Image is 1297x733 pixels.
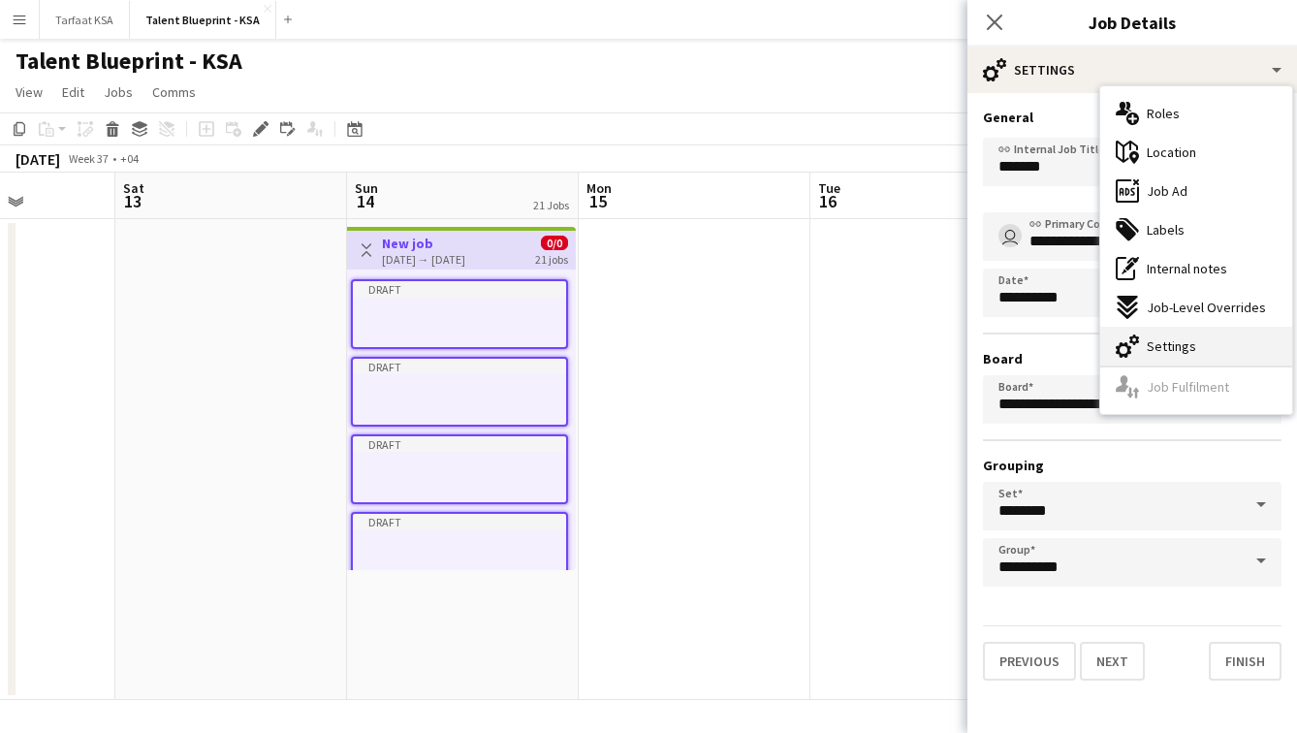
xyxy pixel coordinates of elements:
[983,350,1281,367] h3: Board
[54,80,92,105] a: Edit
[967,10,1297,35] h3: Job Details
[351,357,568,427] app-job-card: Draft
[353,281,566,297] div: Draft
[1147,337,1196,355] span: Settings
[64,151,112,166] span: Week 37
[120,151,139,166] div: +04
[541,236,568,250] span: 0/0
[352,190,378,212] span: 14
[983,457,1281,474] h3: Grouping
[1080,642,1145,681] button: Next
[1147,143,1196,161] span: Location
[818,179,840,197] span: Tue
[144,80,204,105] a: Comms
[1147,299,1266,316] span: Job-Level Overrides
[586,179,612,197] span: Mon
[16,83,43,101] span: View
[533,198,569,212] div: 21 Jobs
[983,109,1281,126] h3: General
[815,190,840,212] span: 16
[1147,260,1227,277] span: Internal notes
[62,83,84,101] span: Edit
[351,434,568,504] app-job-card: Draft
[584,190,612,212] span: 15
[1147,221,1185,239] span: Labels
[351,512,568,582] app-job-card: Draft
[130,1,276,39] button: Talent Blueprint - KSA
[355,179,378,197] span: Sun
[40,1,130,39] button: Tarfaat KSA
[535,250,568,267] div: 21 jobs
[1209,642,1281,681] button: Finish
[382,235,465,252] h3: New job
[16,47,242,76] h1: Talent Blueprint - KSA
[104,83,133,101] span: Jobs
[353,359,566,374] div: Draft
[1147,105,1180,122] span: Roles
[967,47,1297,93] div: Settings
[353,514,566,529] div: Draft
[152,83,196,101] span: Comms
[16,149,60,169] div: [DATE]
[1147,182,1187,200] span: Job Ad
[8,80,50,105] a: View
[983,642,1076,681] button: Previous
[351,279,568,349] app-job-card: Draft
[123,179,144,197] span: Sat
[382,252,465,267] div: [DATE] → [DATE]
[96,80,141,105] a: Jobs
[120,190,144,212] span: 13
[353,436,566,452] div: Draft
